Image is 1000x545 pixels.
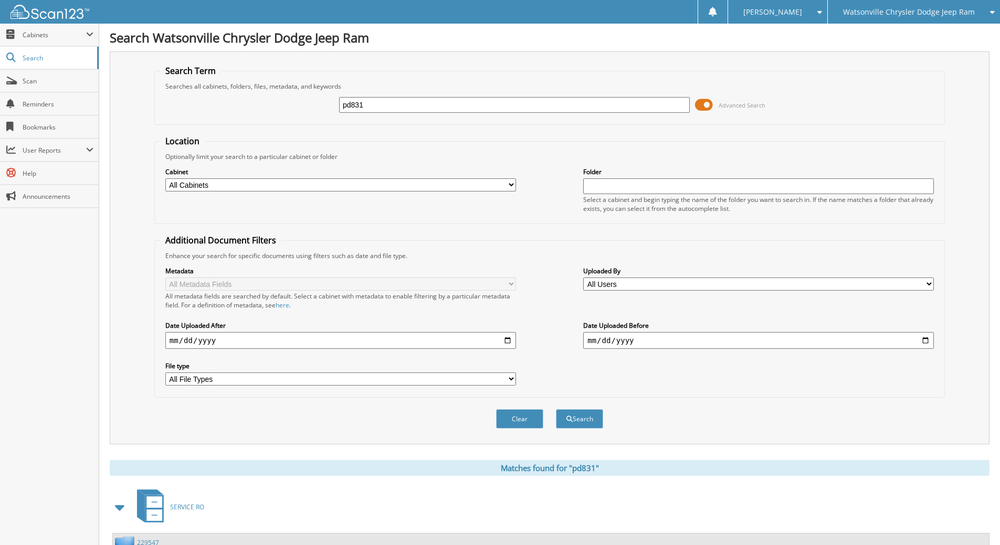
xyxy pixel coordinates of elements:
[23,30,86,39] span: Cabinets
[496,409,543,429] button: Clear
[583,195,934,213] div: Select a cabinet and begin typing the name of the folder you want to search in. If the name match...
[165,292,516,309] div: All metadata fields are searched by default. Select a cabinet with metadata to enable filtering b...
[583,321,934,330] label: Date Uploaded Before
[110,460,990,476] div: Matches found for "pd831"
[160,251,939,260] div: Enhance your search for specific documents using filters such as date and file type.
[110,29,990,46] h1: Search Watsonville Chrysler Dodge Jeep Ram
[10,5,89,19] img: scan123-logo-white.svg
[23,100,93,109] span: Reminders
[23,192,93,201] span: Announcements
[160,152,939,161] div: Optionally limit your search to a particular cabinet or folder
[160,135,205,147] legend: Location
[165,361,516,370] label: File type
[23,169,93,178] span: Help
[743,9,802,15] span: [PERSON_NAME]
[160,65,221,77] legend: Search Term
[165,321,516,330] label: Date Uploaded After
[170,503,204,511] span: SERVICE RO
[165,167,516,176] label: Cabinet
[23,123,93,132] span: Bookmarks
[23,146,86,155] span: User Reports
[583,332,934,349] input: end
[23,77,93,86] span: Scan
[556,409,603,429] button: Search
[165,266,516,275] label: Metadata
[583,266,934,275] label: Uploaded By
[160,234,281,246] legend: Additional Document Filters
[23,54,92,62] span: Search
[583,167,934,176] label: Folder
[165,332,516,349] input: start
[131,486,204,528] a: SERVICE RO
[160,82,939,91] div: Searches all cabinets, folders, files, metadata, and keywords
[843,9,975,15] span: Watsonville Chrysler Dodge Jeep Ram
[276,301,289,309] a: here
[719,101,765,109] span: Advanced Search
